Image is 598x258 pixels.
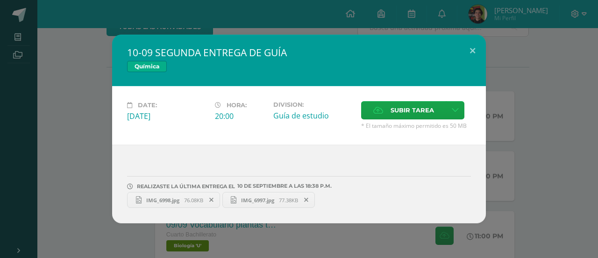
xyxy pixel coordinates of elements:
[222,192,315,208] a: IMG_6997.jpg 77.38KB
[227,102,247,109] span: Hora:
[361,122,471,130] span: * El tamaño máximo permitido es 50 MB
[236,197,279,204] span: IMG_6997.jpg
[142,197,184,204] span: IMG_6998.jpg
[137,183,235,190] span: REALIZASTE LA ÚLTIMA ENTREGA EL
[127,192,220,208] a: IMG_6998.jpg 76.08KB
[127,46,471,59] h2: 10-09 SEGUNDA ENTREGA DE GUÍA
[273,111,354,121] div: Guía de estudio
[215,111,266,121] div: 20:00
[127,61,167,72] span: Química
[299,195,314,205] span: Remover entrega
[127,111,207,121] div: [DATE]
[184,197,203,204] span: 76.08KB
[391,102,434,119] span: Subir tarea
[459,35,486,66] button: Close (Esc)
[273,101,354,108] label: Division:
[138,102,157,109] span: Date:
[279,197,298,204] span: 77.38KB
[204,195,220,205] span: Remover entrega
